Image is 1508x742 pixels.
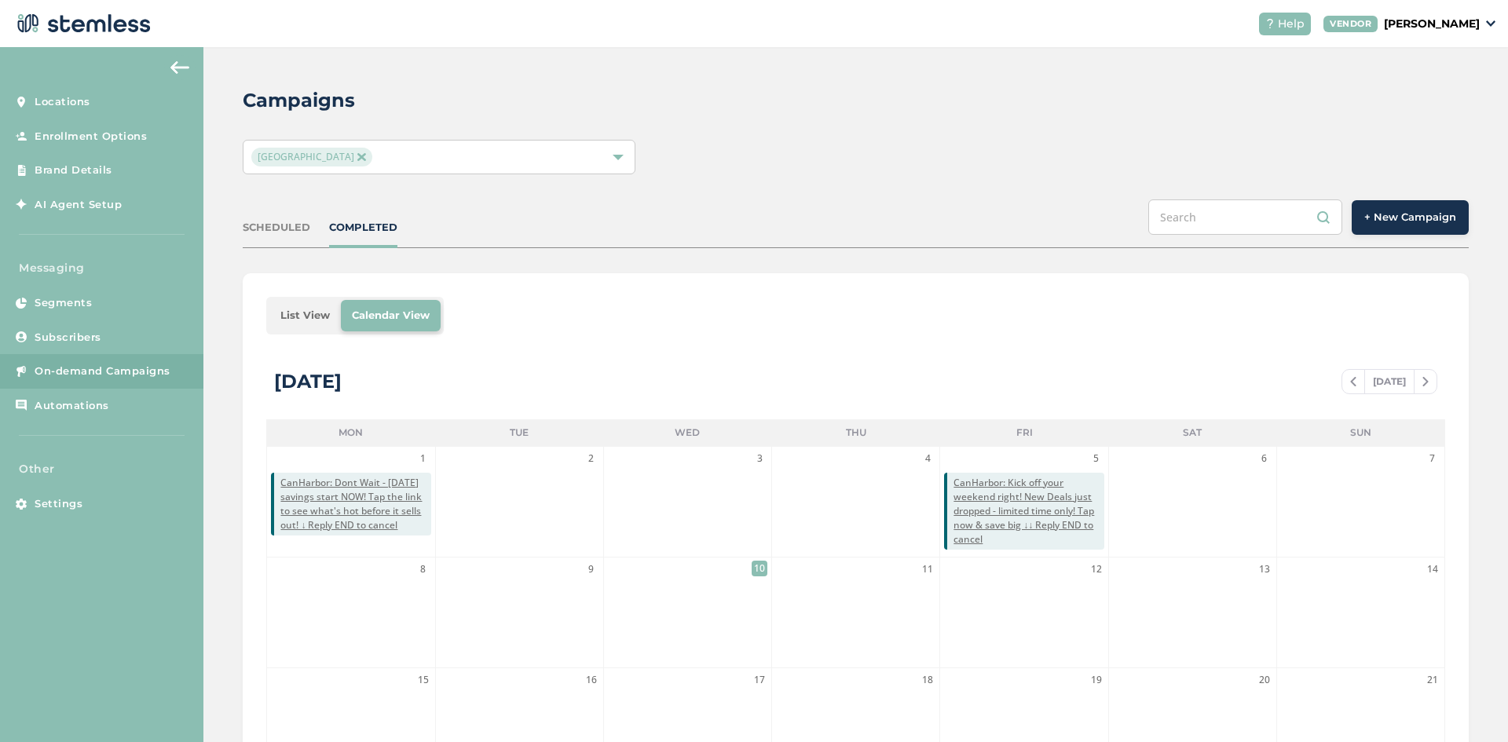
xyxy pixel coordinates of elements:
[35,330,101,345] span: Subscribers
[1425,561,1440,577] span: 14
[920,451,935,466] span: 4
[251,148,372,166] span: [GEOGRAPHIC_DATA]
[1384,16,1480,32] p: [PERSON_NAME]
[243,86,355,115] h2: Campaigns
[953,476,1104,546] span: CanHarbor: Kick off your weekend right! New Deals just dropped - limited time only! Tap now & sav...
[1486,20,1495,27] img: icon_down-arrow-small-66adaf34.svg
[1265,19,1275,28] img: icon-help-white-03924b79.svg
[415,561,431,577] span: 8
[772,419,940,446] li: Thu
[752,561,767,576] span: 10
[35,295,92,311] span: Segments
[274,367,342,396] div: [DATE]
[1278,16,1305,32] span: Help
[266,419,434,446] li: Mon
[1425,672,1440,688] span: 21
[584,561,599,577] span: 9
[1108,419,1276,446] li: Sat
[920,672,935,688] span: 18
[1089,451,1104,466] span: 5
[1323,16,1378,32] div: VENDOR
[35,163,112,178] span: Brand Details
[170,61,189,74] img: icon-arrow-back-accent-c549486e.svg
[341,300,441,331] li: Calendar View
[435,419,603,446] li: Tue
[752,672,767,688] span: 17
[1089,561,1104,577] span: 12
[1089,672,1104,688] span: 19
[35,496,82,512] span: Settings
[603,419,771,446] li: Wed
[1257,672,1272,688] span: 20
[1364,210,1456,225] span: + New Campaign
[35,364,170,379] span: On-demand Campaigns
[1277,419,1445,446] li: Sun
[280,476,430,532] span: CanHarbor: Dont Wait - [DATE] savings start NOW! Tap the link to see what's hot before it sells o...
[1350,377,1356,386] img: icon-chevron-left-b8c47ebb.svg
[329,220,397,236] div: COMPLETED
[1429,667,1508,742] iframe: Chat Widget
[920,561,935,577] span: 11
[35,398,109,414] span: Automations
[584,451,599,466] span: 2
[752,451,767,466] span: 3
[415,451,431,466] span: 1
[269,300,341,331] li: List View
[13,8,151,39] img: logo-dark-0685b13c.svg
[243,220,310,236] div: SCHEDULED
[1257,451,1272,466] span: 6
[1148,199,1342,235] input: Search
[1364,370,1415,393] span: [DATE]
[35,94,90,110] span: Locations
[584,672,599,688] span: 16
[357,153,365,161] img: icon-close-accent-8a337256.svg
[1422,377,1429,386] img: icon-chevron-right-bae969c5.svg
[940,419,1108,446] li: Fri
[35,129,147,144] span: Enrollment Options
[415,672,431,688] span: 15
[1257,561,1272,577] span: 13
[1352,200,1469,235] button: + New Campaign
[35,197,122,213] span: AI Agent Setup
[1425,451,1440,466] span: 7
